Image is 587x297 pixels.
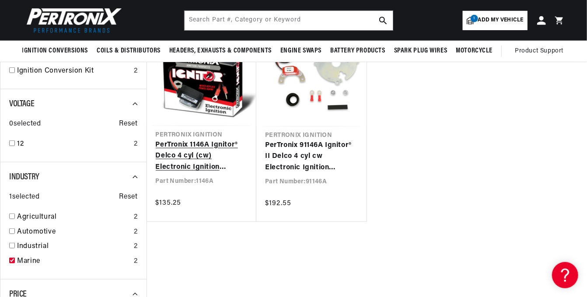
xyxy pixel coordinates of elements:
summary: Engine Swaps [276,41,326,61]
a: Ignition Conversion Kit [17,66,130,77]
a: Industrial [17,241,130,252]
span: Headers, Exhausts & Components [169,46,272,56]
button: search button [374,11,393,30]
div: 2 [134,241,138,252]
summary: Spark Plug Wires [390,41,452,61]
div: 2 [134,139,138,150]
span: Coils & Distributors [97,46,161,56]
input: Search Part #, Category or Keyword [185,11,393,30]
span: Ignition Conversions [22,46,88,56]
a: PerTronix 91146A Ignitor® II Delco 4 cyl cw Electronic Ignition Conversion Kit [265,140,358,174]
span: Spark Plug Wires [394,46,447,56]
span: Add my vehicle [478,16,524,24]
a: 12 [17,139,130,150]
summary: Coils & Distributors [92,41,165,61]
a: Automotive [17,227,130,238]
a: Marine [17,256,130,267]
div: 2 [134,212,138,223]
a: Agricultural [17,212,130,223]
span: Engine Swaps [280,46,321,56]
summary: Product Support [515,41,568,62]
span: Reset [119,192,138,203]
a: PerTronix 1146A Ignitor® Delco 4 cyl (cw) Electronic Ignition Conversion Kit [156,140,248,173]
span: Motorcycle [456,46,493,56]
span: 0 selected [9,119,41,130]
span: Battery Products [330,46,385,56]
img: Pertronix [22,5,122,35]
div: 2 [134,66,138,77]
summary: Headers, Exhausts & Components [165,41,276,61]
div: 2 [134,227,138,238]
a: 1Add my vehicle [463,11,528,30]
summary: Motorcycle [451,41,497,61]
div: 2 [134,256,138,267]
span: Industry [9,173,39,182]
span: Reset [119,119,138,130]
span: 1 selected [9,192,39,203]
span: Product Support [515,46,563,56]
summary: Battery Products [326,41,390,61]
span: Voltage [9,100,34,108]
summary: Ignition Conversions [22,41,92,61]
span: 1 [471,15,478,22]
